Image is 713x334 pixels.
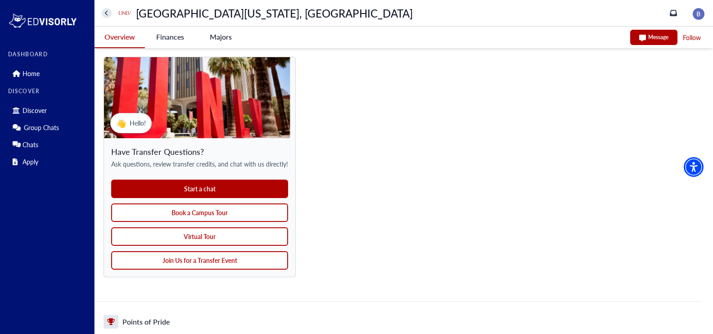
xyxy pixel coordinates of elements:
div: Apply [8,154,89,169]
div: Group Chats [8,120,89,135]
button: Join Us for a Transfer Event [111,251,288,270]
span: Ask questions, review transfer credits, and chat with us directly! [111,159,288,169]
button: Overview [95,27,145,48]
div: Discover [8,103,89,117]
button: Virtual Tour [111,227,288,246]
button: Finances [145,27,195,47]
p: Apply [23,158,38,166]
button: Message [630,30,677,45]
label: DISCOVER [8,88,89,95]
img: image [693,8,704,20]
button: Follow [682,32,702,43]
span: Have Transfer Questions? [111,145,288,158]
p: Home [23,70,40,77]
button: Book a Campus Tour [111,203,288,222]
p: Discover [23,107,47,114]
p: Group Chats [24,124,59,131]
div: Home [8,66,89,81]
button: Start a chat [111,180,288,198]
button: Majors [195,27,246,47]
img: universityName [117,6,132,20]
h5: Points of Pride [122,317,170,327]
img: logo [8,12,77,30]
img: 👋 [104,57,295,138]
p: Chats [23,141,38,149]
div: Hello! [110,113,152,133]
a: inbox [670,9,677,17]
label: DASHBOARD [8,51,89,58]
p: [GEOGRAPHIC_DATA][US_STATE], [GEOGRAPHIC_DATA] [136,8,413,18]
div: Chats [8,137,89,152]
div: 👋 [116,117,126,129]
button: home [102,8,112,18]
div: Accessibility Menu [684,157,704,177]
